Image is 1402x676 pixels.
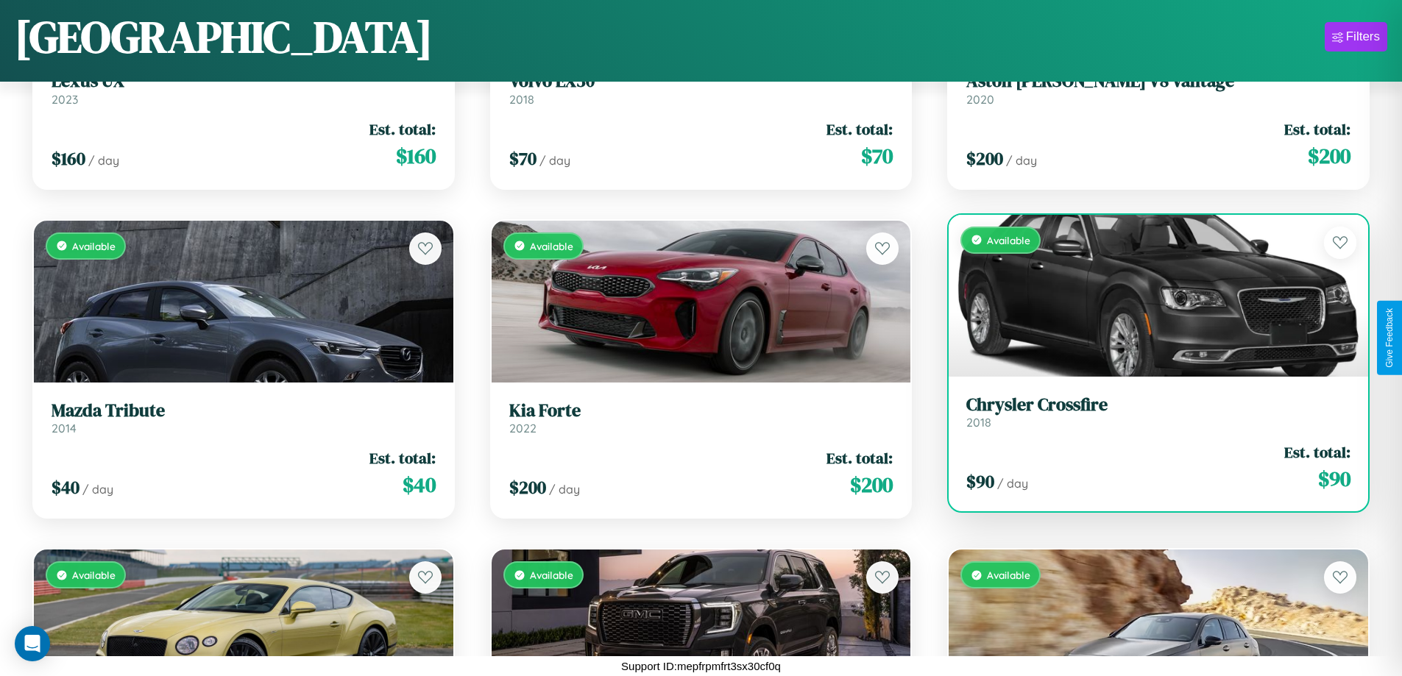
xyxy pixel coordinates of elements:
span: Available [72,569,116,581]
span: Available [72,240,116,252]
span: $ 200 [1308,141,1350,171]
a: Aston [PERSON_NAME] V8 Vantage2020 [966,71,1350,107]
span: / day [539,153,570,168]
div: Give Feedback [1384,308,1395,368]
span: Est. total: [369,118,436,140]
span: / day [88,153,119,168]
span: Est. total: [369,447,436,469]
span: $ 40 [52,475,79,499]
span: $ 90 [1318,464,1350,494]
h1: [GEOGRAPHIC_DATA] [15,7,433,67]
span: Available [987,234,1030,246]
div: Open Intercom Messenger [15,626,50,661]
span: 2022 [509,421,537,435]
span: Est. total: [826,447,893,469]
h3: Chrysler Crossfire [966,394,1350,416]
h3: Kia Forte [509,400,893,421]
span: Available [987,569,1030,581]
div: Filters [1346,29,1380,44]
h3: Volvo EX30 [509,71,893,92]
span: 2023 [52,92,78,107]
button: Filters [1325,22,1387,51]
a: Mazda Tribute2014 [52,400,436,436]
span: Est. total: [1284,441,1350,463]
a: Kia Forte2022 [509,400,893,436]
span: 2018 [509,92,534,107]
span: / day [82,482,113,497]
span: Est. total: [826,118,893,140]
span: $ 160 [396,141,436,171]
span: 2020 [966,92,994,107]
span: $ 90 [966,469,994,494]
p: Support ID: mepfrpmfrt3sx30cf0q [621,656,781,676]
span: $ 200 [850,470,893,499]
span: Available [530,240,573,252]
span: $ 70 [861,141,893,171]
span: $ 70 [509,146,537,171]
span: $ 40 [403,470,436,499]
a: Volvo EX302018 [509,71,893,107]
span: $ 160 [52,146,85,171]
span: Est. total: [1284,118,1350,140]
span: $ 200 [966,146,1003,171]
a: Lexus UX2023 [52,71,436,107]
h3: Lexus UX [52,71,436,92]
span: 2018 [966,415,991,430]
span: / day [997,476,1028,491]
h3: Aston [PERSON_NAME] V8 Vantage [966,71,1350,92]
span: $ 200 [509,475,546,499]
span: Available [530,569,573,581]
a: Chrysler Crossfire2018 [966,394,1350,430]
span: / day [1006,153,1037,168]
span: 2014 [52,421,77,435]
span: / day [549,482,580,497]
h3: Mazda Tribute [52,400,436,421]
